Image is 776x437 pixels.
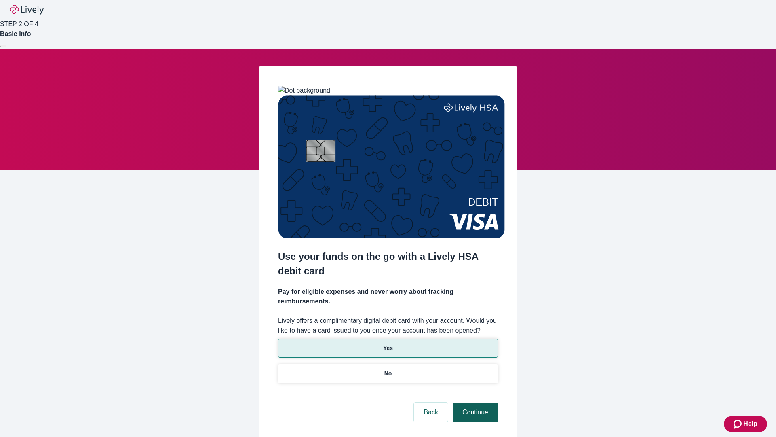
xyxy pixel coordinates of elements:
[278,86,330,95] img: Dot background
[384,369,392,378] p: No
[278,287,498,306] h4: Pay for eligible expenses and never worry about tracking reimbursements.
[278,95,505,238] img: Debit card
[453,403,498,422] button: Continue
[278,339,498,358] button: Yes
[383,344,393,352] p: Yes
[743,419,757,429] span: Help
[278,316,498,335] label: Lively offers a complimentary digital debit card with your account. Would you like to have a card...
[278,364,498,383] button: No
[724,416,767,432] button: Zendesk support iconHelp
[734,419,743,429] svg: Zendesk support icon
[278,249,498,278] h2: Use your funds on the go with a Lively HSA debit card
[414,403,448,422] button: Back
[10,5,44,15] img: Lively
